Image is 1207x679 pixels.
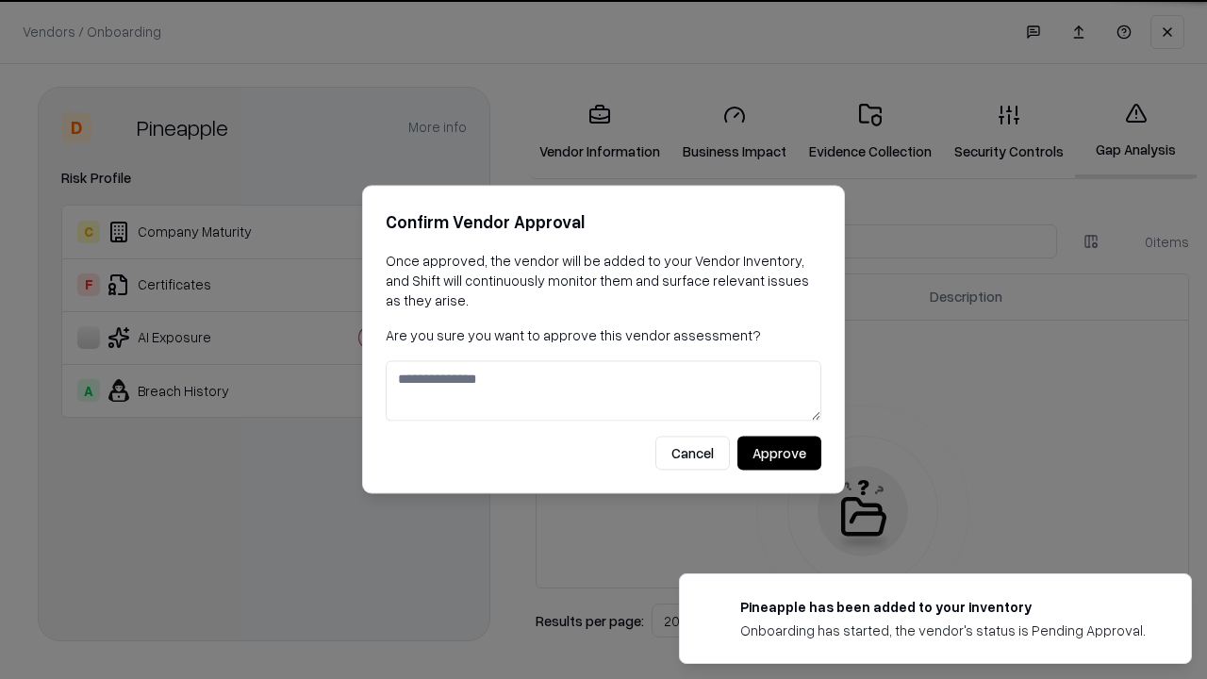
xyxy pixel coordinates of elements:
h2: Confirm Vendor Approval [386,208,821,236]
button: Approve [737,437,821,471]
p: Once approved, the vendor will be added to your Vendor Inventory, and Shift will continuously mon... [386,251,821,310]
div: Pineapple has been added to your inventory [740,597,1146,617]
button: Cancel [655,437,730,471]
div: Onboarding has started, the vendor's status is Pending Approval. [740,621,1146,640]
p: Are you sure you want to approve this vendor assessment? [386,325,821,345]
img: pineappleenergy.com [703,597,725,620]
